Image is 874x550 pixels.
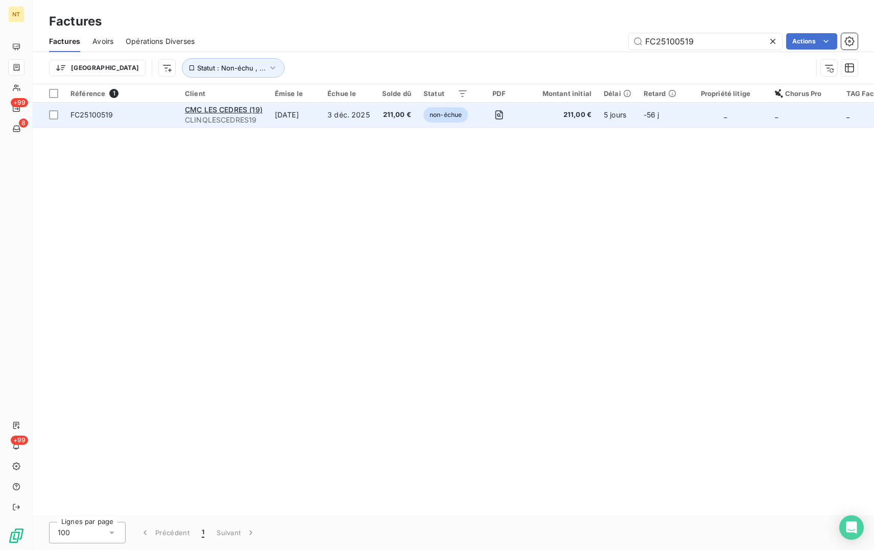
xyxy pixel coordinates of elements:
span: non-échue [423,107,468,123]
span: Factures [49,36,80,46]
div: Client [185,89,263,98]
span: 1 [202,528,204,538]
span: Avoirs [92,36,113,46]
button: Statut : Non-échu , ... [182,58,285,78]
div: Délai [604,89,631,98]
input: Rechercher [629,33,782,50]
div: PDF [480,89,517,98]
span: 1 [109,89,119,98]
span: 8 [19,118,28,128]
span: FC25100519 [70,110,113,119]
button: Actions [786,33,837,50]
td: 5 jours [598,103,637,127]
div: Émise le [275,89,315,98]
h3: Factures [49,12,102,31]
div: NT [8,6,25,22]
div: Chorus Pro [775,89,834,98]
div: Échue le [327,89,370,98]
div: Propriété litige [689,89,763,98]
span: _ [846,110,849,119]
span: +99 [11,98,28,107]
div: Retard [644,89,676,98]
button: Précédent [134,522,196,543]
button: Suivant [210,522,262,543]
span: Statut : Non-échu , ... [197,64,266,72]
div: Solde dû [382,89,411,98]
div: Montant initial [530,89,592,98]
div: Open Intercom Messenger [839,515,864,540]
button: [GEOGRAPHIC_DATA] [49,60,146,76]
span: 211,00 € [530,110,592,120]
span: _ [724,110,727,119]
span: 100 [58,528,70,538]
span: 211,00 € [382,110,411,120]
span: +99 [11,436,28,445]
span: CMC LES CEDRES (19) [185,105,263,114]
img: Logo LeanPay [8,528,25,544]
button: 1 [196,522,210,543]
div: Statut [423,89,468,98]
td: 3 déc. 2025 [321,103,376,127]
span: CLINQLESCEDRES19 [185,115,263,125]
span: Référence [70,89,105,98]
span: -56 j [644,110,659,119]
td: [DATE] [269,103,321,127]
span: _ [775,110,778,119]
span: Opérations Diverses [126,36,195,46]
